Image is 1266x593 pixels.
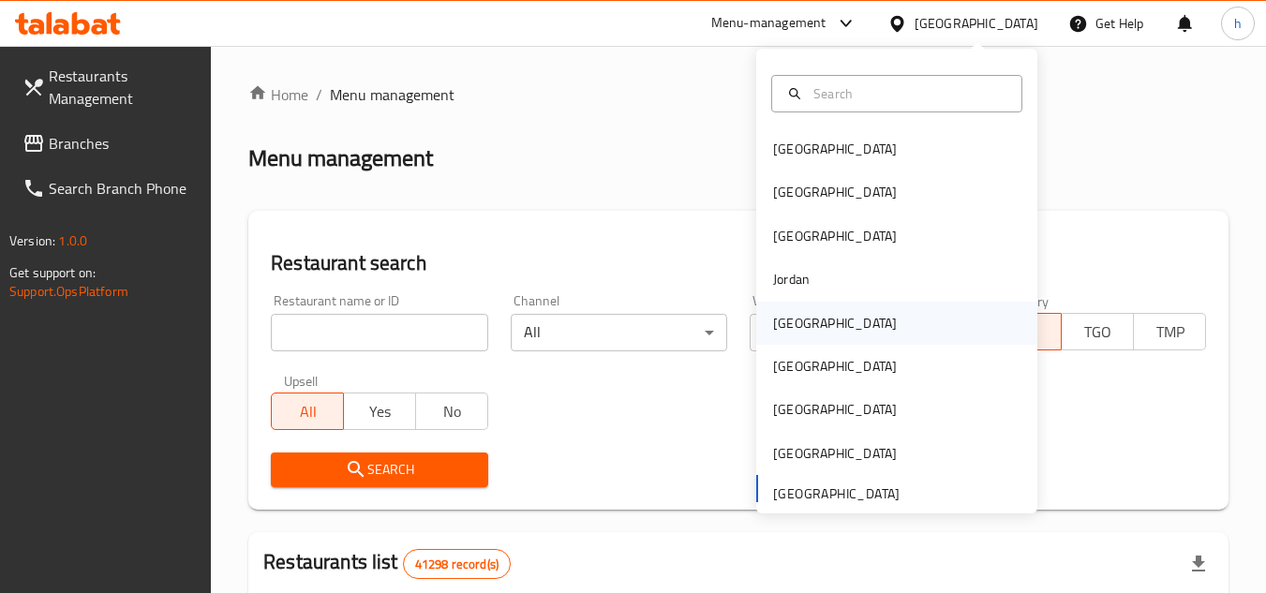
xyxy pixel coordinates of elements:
div: All [511,314,727,351]
span: Search [286,458,472,482]
span: h [1234,13,1242,34]
button: Search [271,452,487,487]
button: All [271,393,344,430]
a: Search Branch Phone [7,166,212,211]
h2: Restaurants list [263,548,511,579]
span: Menu management [330,83,454,106]
span: Branches [49,132,197,155]
h2: Menu management [248,143,433,173]
label: Upsell [284,374,319,387]
span: TGO [1069,319,1126,346]
button: No [415,393,488,430]
span: No [424,398,481,425]
span: 1.0.0 [58,229,87,253]
span: All [279,398,336,425]
span: Restaurants Management [49,65,197,110]
span: Search Branch Phone [49,177,197,200]
input: Search for restaurant name or ID.. [271,314,487,351]
div: [GEOGRAPHIC_DATA] [773,399,897,420]
div: [GEOGRAPHIC_DATA] [773,313,897,334]
div: Menu-management [711,12,827,35]
h2: Restaurant search [271,249,1206,277]
div: Total records count [403,549,511,579]
button: TMP [1133,313,1206,350]
span: Version: [9,229,55,253]
span: TMP [1141,319,1199,346]
div: [GEOGRAPHIC_DATA] [773,443,897,464]
a: Restaurants Management [7,53,212,121]
input: Search [806,83,1010,104]
div: Jordan [773,269,810,289]
li: / [316,83,322,106]
button: Yes [343,393,416,430]
span: Get support on: [9,260,96,285]
div: [GEOGRAPHIC_DATA] [915,13,1038,34]
div: All [750,314,966,351]
div: [GEOGRAPHIC_DATA] [773,139,897,159]
div: [GEOGRAPHIC_DATA] [773,356,897,377]
div: Export file [1176,541,1221,586]
span: Yes [351,398,409,425]
a: Support.OpsPlatform [9,279,128,304]
a: Home [248,83,308,106]
a: Branches [7,121,212,166]
div: [GEOGRAPHIC_DATA] [773,226,897,246]
label: Delivery [1003,294,1050,307]
div: [GEOGRAPHIC_DATA] [773,182,897,202]
span: 41298 record(s) [404,556,510,573]
nav: breadcrumb [248,83,1229,106]
button: TGO [1061,313,1134,350]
